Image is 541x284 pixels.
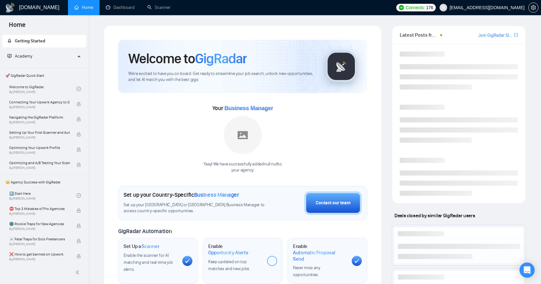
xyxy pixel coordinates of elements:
[514,32,518,38] a: export
[9,145,70,151] span: Optimizing Your Upwork Profile
[316,200,350,207] div: Contact our team
[5,3,15,13] img: logo
[9,251,70,257] span: ❌ How to get banned on Upwork
[124,243,159,250] h1: Set Up a
[106,5,135,10] a: dashboardDashboard
[76,147,81,152] span: lock
[9,221,70,227] span: 🌚 Rookie Traps for New Agencies
[124,253,173,272] span: Enable the scanner for AI matching and real-time job alerts.
[212,105,273,112] span: Your
[76,208,81,213] span: lock
[76,193,81,198] span: check-circle
[74,5,93,10] a: homeHome
[3,176,85,188] span: 👑 Agency Success with GigRadar
[124,202,266,214] span: Set up your [GEOGRAPHIC_DATA] or [GEOGRAPHIC_DATA] Business Manager to access country-specific op...
[406,4,425,11] span: Connects:
[224,105,273,111] span: Business Manager
[400,31,438,39] span: Latest Posts from the GigRadar Community
[392,210,477,221] span: Deals closed by similar GigRadar users
[9,82,76,96] a: Welcome to GigRadarBy[PERSON_NAME]
[76,102,81,106] span: lock
[9,114,70,120] span: Navigating the GigRadar Platform
[325,51,357,82] img: gigradar-logo.png
[208,250,248,256] span: Opportunity Alerts
[441,5,446,10] span: user
[9,129,70,136] span: Setting Up Your First Scanner and Auto-Bidder
[194,191,239,198] span: Business Manager
[76,239,81,243] span: lock
[514,32,518,37] span: export
[195,50,247,67] span: GigRadar
[142,243,159,250] span: Scanner
[304,191,362,215] button: Contact our team
[528,5,538,10] a: setting
[426,4,433,11] span: 176
[293,243,347,262] h1: Enable
[9,99,70,105] span: Connecting Your Upwork Agency to GigRadar
[76,117,81,121] span: lock
[9,242,70,246] span: By [PERSON_NAME]
[204,161,282,173] div: Yaay! We have successfully added null null to
[9,160,70,166] span: Optimizing and A/B Testing Your Scanner for Better Results
[9,227,70,231] span: By [PERSON_NAME]
[147,5,171,10] a: searchScanner
[75,269,82,275] span: double-left
[15,53,32,59] span: Academy
[7,53,32,59] span: Academy
[9,236,70,242] span: ☠️ Fatal Traps for Solo Freelancers
[399,5,404,10] img: upwork-logo.png
[9,257,70,261] span: By [PERSON_NAME]
[15,38,45,44] span: Getting Started
[76,132,81,137] span: lock
[76,163,81,167] span: lock
[208,243,262,256] h1: Enable
[76,254,81,258] span: lock
[3,69,85,82] span: 🚀 GigRadar Quick Start
[76,224,81,228] span: lock
[7,39,12,43] span: rocket
[478,32,513,39] a: Join GigRadar Slack Community
[7,54,12,58] span: fund-projection-screen
[9,151,70,155] span: By [PERSON_NAME]
[118,228,172,235] span: GigRadar Automation
[128,71,315,83] span: We're excited to have you on board. Get ready to streamline your job search, unlock new opportuni...
[2,35,86,47] li: Getting Started
[204,167,282,173] p: your agency .
[4,20,31,34] span: Home
[293,265,320,277] span: Never miss any opportunities.
[9,166,70,170] span: By [PERSON_NAME]
[124,191,239,198] h1: Set up your Country-Specific
[9,136,70,139] span: By [PERSON_NAME]
[128,50,247,67] h1: Welcome to
[9,188,76,202] a: 1️⃣ Start HereBy[PERSON_NAME]
[293,250,347,262] span: Automatic Proposal Send
[9,105,70,109] span: By [PERSON_NAME]
[224,116,262,154] img: placeholder.png
[528,3,538,13] button: setting
[9,120,70,124] span: By [PERSON_NAME]
[208,259,250,271] span: Keep updated on top matches and new jobs.
[9,206,70,212] span: ⛔ Top 3 Mistakes of Pro Agencies
[9,212,70,216] span: By [PERSON_NAME]
[76,87,81,91] span: check-circle
[520,262,535,278] div: Open Intercom Messenger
